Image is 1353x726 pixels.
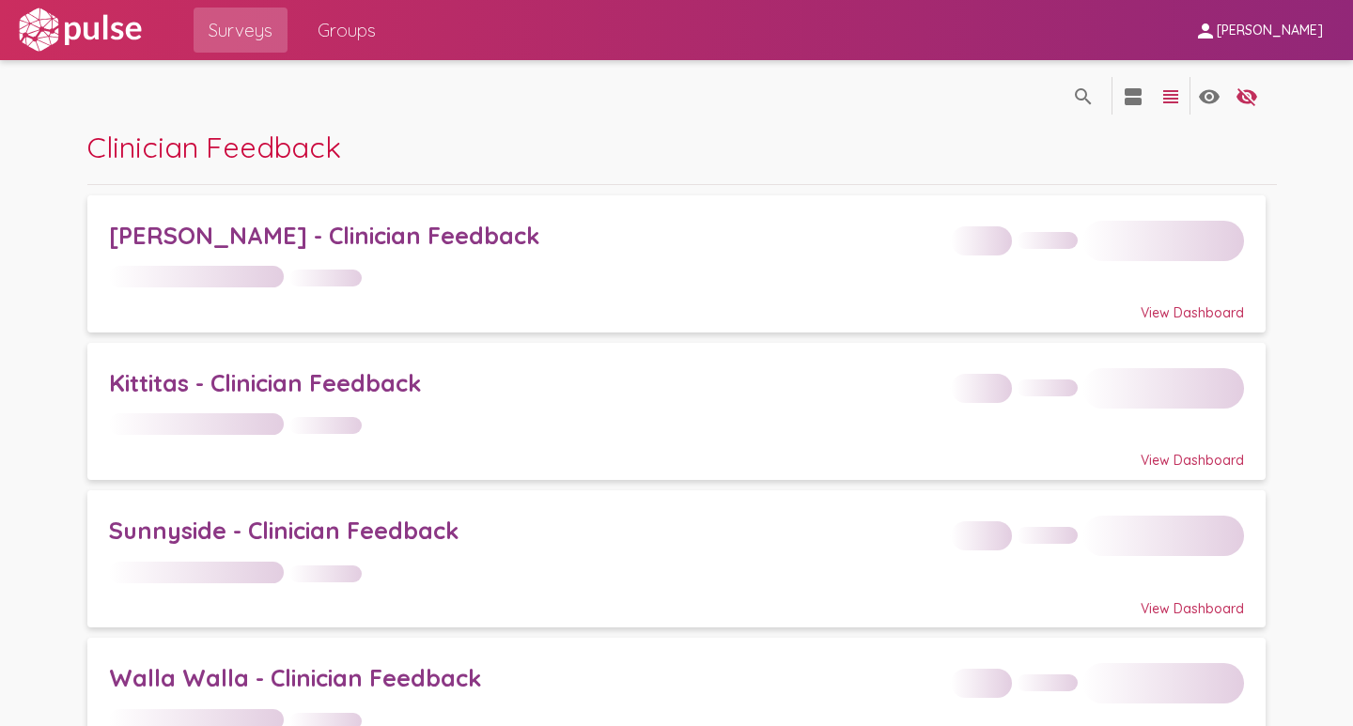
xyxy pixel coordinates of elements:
[109,516,941,545] div: Sunnyside - Clinician Feedback
[303,8,391,53] a: Groups
[109,435,1244,469] div: View Dashboard
[318,13,376,47] span: Groups
[87,490,1266,627] a: Sunnyside - Clinician FeedbackView Dashboard
[1152,77,1190,115] button: language
[1065,77,1102,115] button: language
[1198,85,1221,108] mat-icon: language
[1217,23,1323,39] span: [PERSON_NAME]
[87,129,341,165] span: Clinician Feedback
[1236,85,1258,108] mat-icon: language
[109,368,941,397] div: Kittitas - Clinician Feedback
[87,195,1266,332] a: [PERSON_NAME] - Clinician FeedbackView Dashboard
[1159,85,1182,108] mat-icon: language
[1228,77,1266,115] button: language
[109,287,1244,321] div: View Dashboard
[109,663,941,692] div: Walla Walla - Clinician Feedback
[87,343,1266,480] a: Kittitas - Clinician FeedbackView Dashboard
[109,583,1244,617] div: View Dashboard
[109,221,941,250] div: [PERSON_NAME] - Clinician Feedback
[1122,85,1144,108] mat-icon: language
[1190,77,1228,115] button: language
[1179,12,1338,47] button: [PERSON_NAME]
[194,8,288,53] a: Surveys
[209,13,272,47] span: Surveys
[1114,77,1152,115] button: language
[1194,20,1217,42] mat-icon: person
[15,7,145,54] img: white-logo.svg
[1072,85,1095,108] mat-icon: language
